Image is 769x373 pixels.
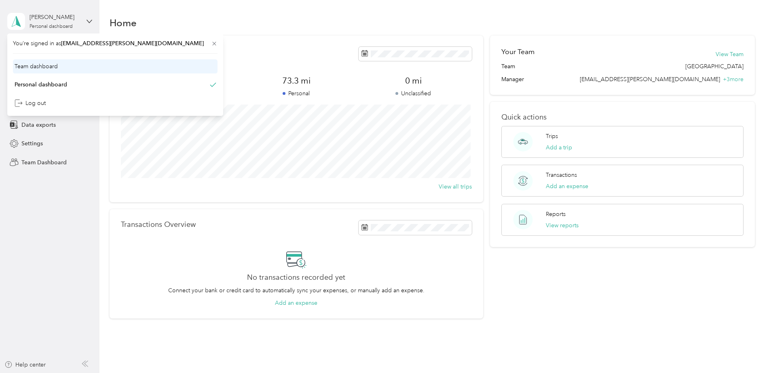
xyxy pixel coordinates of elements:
[275,299,317,307] button: Add an expense
[247,273,345,282] h2: No transactions recorded yet
[546,210,566,218] p: Reports
[4,360,46,369] button: Help center
[355,89,472,98] p: Unclassified
[121,220,196,229] p: Transactions Overview
[15,99,46,107] div: Log out
[238,75,355,86] span: 73.3 mi
[723,76,744,83] span: + 3 more
[716,50,744,59] button: View Team
[168,286,425,295] p: Connect your bank or credit card to automatically sync your expenses, or manually add an expense.
[21,121,56,129] span: Data exports
[21,158,67,167] span: Team Dashboard
[439,182,472,191] button: View all trips
[546,182,588,191] button: Add an expense
[546,171,577,179] p: Transactions
[501,75,524,84] span: Manager
[110,19,137,27] h1: Home
[501,113,744,122] p: Quick actions
[21,139,43,148] span: Settings
[238,89,355,98] p: Personal
[501,47,534,57] h2: Your Team
[546,221,579,230] button: View reports
[15,80,67,89] div: Personal dashboard
[546,132,558,140] p: Trips
[724,328,769,373] iframe: Everlance-gr Chat Button Frame
[685,62,744,71] span: [GEOGRAPHIC_DATA]
[15,62,58,71] div: Team dashboard
[30,13,80,21] div: [PERSON_NAME]
[580,76,720,83] span: [EMAIL_ADDRESS][PERSON_NAME][DOMAIN_NAME]
[501,62,515,71] span: Team
[355,75,472,86] span: 0 mi
[13,39,218,48] span: You’re signed in as
[546,143,572,152] button: Add a trip
[30,24,73,29] div: Personal dashboard
[61,40,204,47] span: [EMAIL_ADDRESS][PERSON_NAME][DOMAIN_NAME]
